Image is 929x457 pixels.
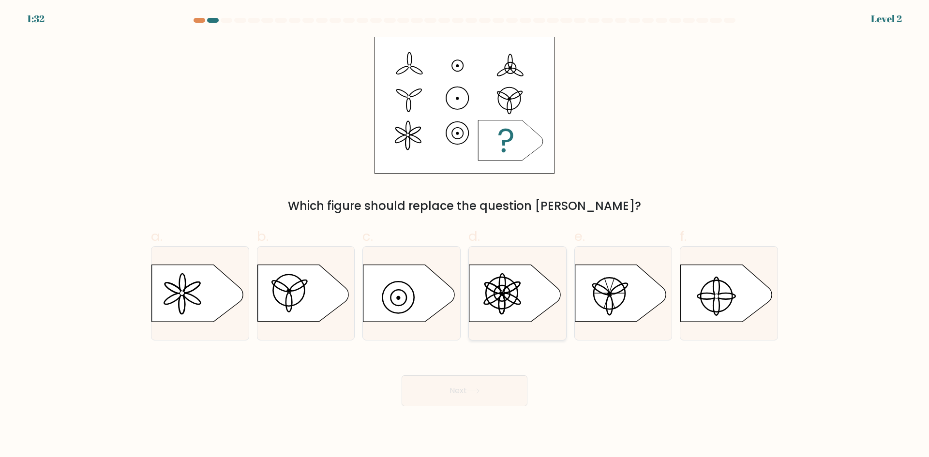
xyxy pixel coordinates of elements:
[468,227,480,246] span: d.
[871,12,902,26] div: Level 2
[257,227,269,246] span: b.
[574,227,585,246] span: e.
[157,197,772,215] div: Which figure should replace the question [PERSON_NAME]?
[151,227,163,246] span: a.
[402,375,527,406] button: Next
[27,12,45,26] div: 1:32
[680,227,687,246] span: f.
[362,227,373,246] span: c.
